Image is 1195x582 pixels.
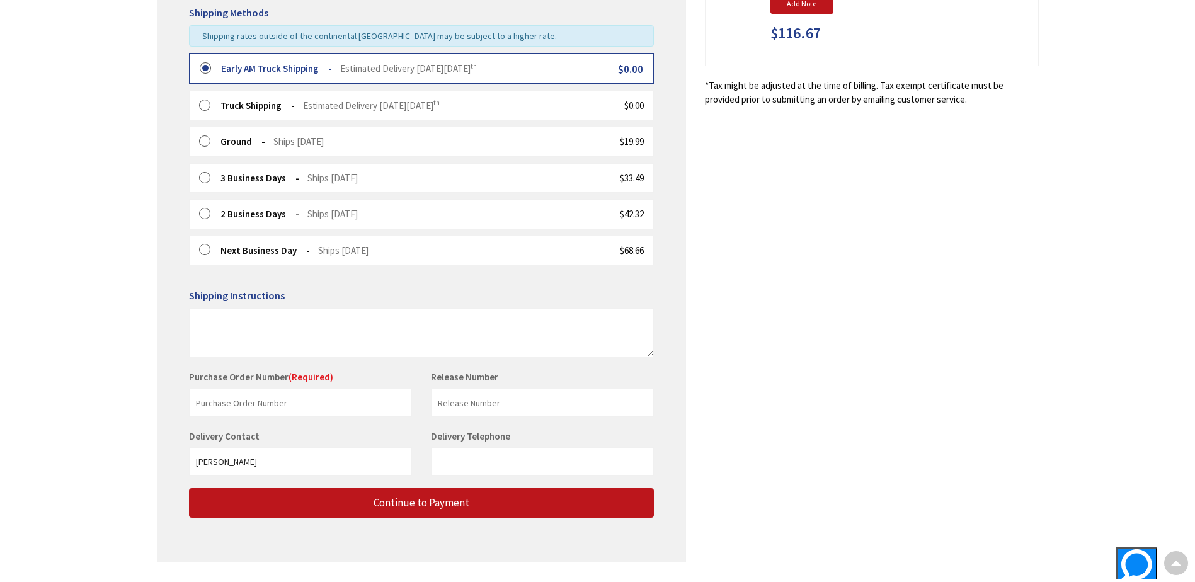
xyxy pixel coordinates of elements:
[307,208,358,220] span: Ships [DATE]
[220,172,299,184] strong: 3 Business Days
[770,25,821,42] span: $116.67
[340,62,477,74] span: Estimated Delivery [DATE][DATE]
[189,370,333,384] label: Purchase Order Number
[189,389,412,417] input: Purchase Order Number
[303,100,440,111] span: Estimated Delivery [DATE][DATE]
[189,289,285,302] span: Shipping Instructions
[318,244,369,256] span: Ships [DATE]
[1073,547,1157,579] iframe: Opens a widget where you can find more information
[374,496,469,510] span: Continue to Payment
[220,135,265,147] strong: Ground
[221,62,332,74] strong: Early AM Truck Shipping
[189,430,263,442] label: Delivery Contact
[189,8,654,19] h5: Shipping Methods
[202,30,557,42] span: Shipping rates outside of the continental [GEOGRAPHIC_DATA] may be subject to a higher rate.
[220,208,299,220] strong: 2 Business Days
[220,244,310,256] strong: Next Business Day
[705,79,1039,106] : *Tax might be adjusted at the time of billing. Tax exempt certificate must be provided prior to s...
[431,389,654,417] input: Release Number
[289,371,333,383] span: (Required)
[273,135,324,147] span: Ships [DATE]
[220,100,295,111] strong: Truck Shipping
[620,244,644,256] span: $68.66
[431,370,498,384] label: Release Number
[307,172,358,184] span: Ships [DATE]
[433,98,440,107] sup: th
[618,62,643,76] span: $0.00
[624,100,644,111] span: $0.00
[189,488,654,518] button: Continue to Payment
[620,135,644,147] span: $19.99
[471,62,477,71] sup: th
[620,208,644,220] span: $42.32
[620,172,644,184] span: $33.49
[431,430,513,442] label: Delivery Telephone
